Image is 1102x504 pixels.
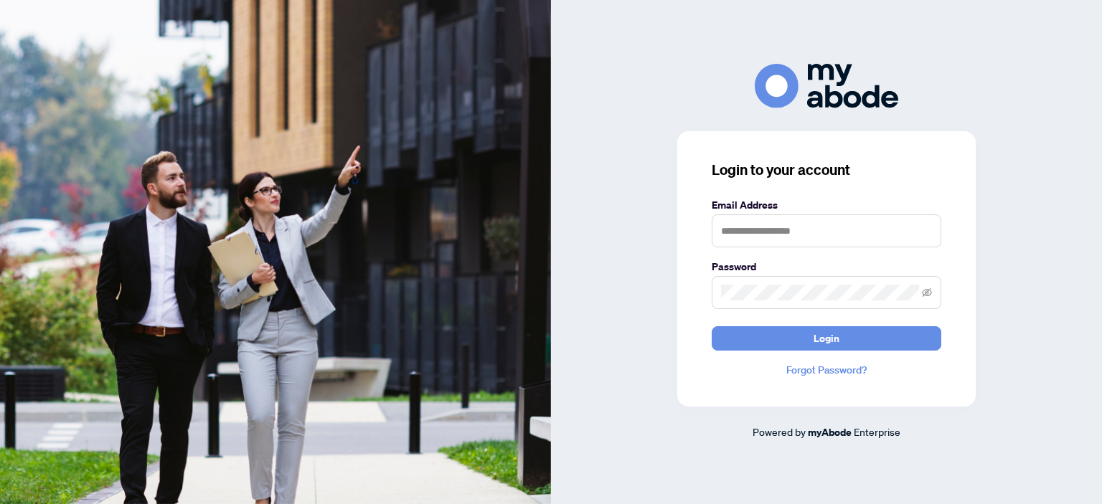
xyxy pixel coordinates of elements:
[712,362,941,378] a: Forgot Password?
[712,326,941,351] button: Login
[755,64,898,108] img: ma-logo
[712,259,941,275] label: Password
[712,160,941,180] h3: Login to your account
[808,424,852,440] a: myAbode
[814,327,839,350] span: Login
[854,425,900,438] span: Enterprise
[922,287,932,298] span: eye-invisible
[712,197,941,213] label: Email Address
[753,425,806,438] span: Powered by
